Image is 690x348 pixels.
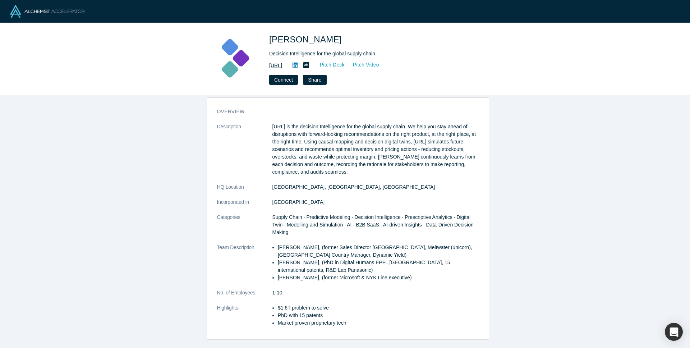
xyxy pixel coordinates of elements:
li: Market proven proprietary tech [278,319,479,327]
dt: Description [217,123,272,183]
span: Supply Chain · Predictive Modeling · Decision Intelligence · Prescriptive Analytics · Digital Twi... [272,214,474,235]
dd: [GEOGRAPHIC_DATA] [272,198,479,206]
dt: Team Description [217,244,272,289]
li: [PERSON_NAME], (former Sales Director [GEOGRAPHIC_DATA], Meltwater (unicorn), [GEOGRAPHIC_DATA] C... [278,244,479,259]
dt: HQ Location [217,183,272,198]
img: Alchemist Logo [10,5,84,18]
button: Connect [269,75,298,85]
a: Pitch Video [345,61,379,69]
li: PhD with 15 patents [278,312,479,319]
dd: 1-10 [272,289,479,297]
span: [PERSON_NAME] [269,35,344,44]
a: Pitch Deck [312,61,345,69]
p: [URL] is the decision Intelligence for the global supply chain. We help you stay ahead of disrupt... [272,123,479,176]
img: Kimaru AI's Logo [209,33,259,83]
dt: Highlights [217,304,272,334]
li: [PERSON_NAME], (PhD in Digital Humans EPFL [GEOGRAPHIC_DATA], 15 international patents, R&D Lab P... [278,259,479,274]
li: $1.6T problem to solve [278,304,479,312]
a: [URL] [269,62,282,69]
dt: Categories [217,214,272,244]
dt: Incorporated in [217,198,272,214]
li: [PERSON_NAME], (former Microsoft & NYK Line executive) [278,274,479,281]
h3: overview [217,108,469,115]
dd: [GEOGRAPHIC_DATA], [GEOGRAPHIC_DATA], [GEOGRAPHIC_DATA] [272,183,479,191]
button: Share [303,75,326,85]
dt: No. of Employees [217,289,272,304]
div: Decision Intelligence for the global supply chain. [269,50,470,58]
